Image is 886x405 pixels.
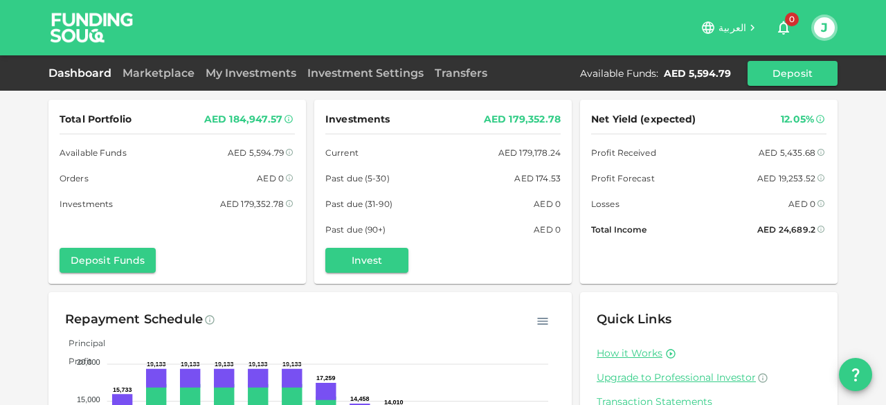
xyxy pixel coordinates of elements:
[60,248,156,273] button: Deposit Funds
[65,309,203,331] div: Repayment Schedule
[757,171,815,186] div: AED 19,253.52
[325,197,392,211] span: Past due (31-90)
[781,111,814,128] div: 12.05%
[325,248,408,273] button: Invest
[534,197,561,211] div: AED 0
[60,145,127,160] span: Available Funds
[770,14,797,42] button: 0
[429,66,493,80] a: Transfers
[498,145,561,160] div: AED 179,178.24
[759,145,815,160] div: AED 5,435.68
[580,66,658,80] div: Available Funds :
[58,338,105,348] span: Principal
[325,145,359,160] span: Current
[60,197,113,211] span: Investments
[117,66,200,80] a: Marketplace
[597,371,756,384] span: Upgrade to Professional Investor
[718,21,746,34] span: العربية
[325,111,390,128] span: Investments
[664,66,731,80] div: AED 5,594.79
[325,222,386,237] span: Past due (90+)
[77,358,100,366] tspan: 20,000
[257,171,284,186] div: AED 0
[302,66,429,80] a: Investment Settings
[757,222,815,237] div: AED 24,689.2
[839,358,872,391] button: question
[814,17,835,38] button: J
[788,197,815,211] div: AED 0
[60,171,89,186] span: Orders
[58,356,92,366] span: Profit
[77,395,100,404] tspan: 15,000
[597,347,662,360] a: How it Works
[514,171,561,186] div: AED 174.53
[785,12,799,26] span: 0
[534,222,561,237] div: AED 0
[200,66,302,80] a: My Investments
[597,312,671,327] span: Quick Links
[325,171,390,186] span: Past due (5-30)
[591,222,647,237] span: Total Income
[748,61,838,86] button: Deposit
[204,111,282,128] div: AED 184,947.57
[591,171,655,186] span: Profit Forecast
[597,371,821,384] a: Upgrade to Professional Investor
[48,66,117,80] a: Dashboard
[591,111,696,128] span: Net Yield (expected)
[591,197,620,211] span: Losses
[220,197,284,211] div: AED 179,352.78
[228,145,284,160] div: AED 5,594.79
[484,111,561,128] div: AED 179,352.78
[591,145,656,160] span: Profit Received
[60,111,132,128] span: Total Portfolio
